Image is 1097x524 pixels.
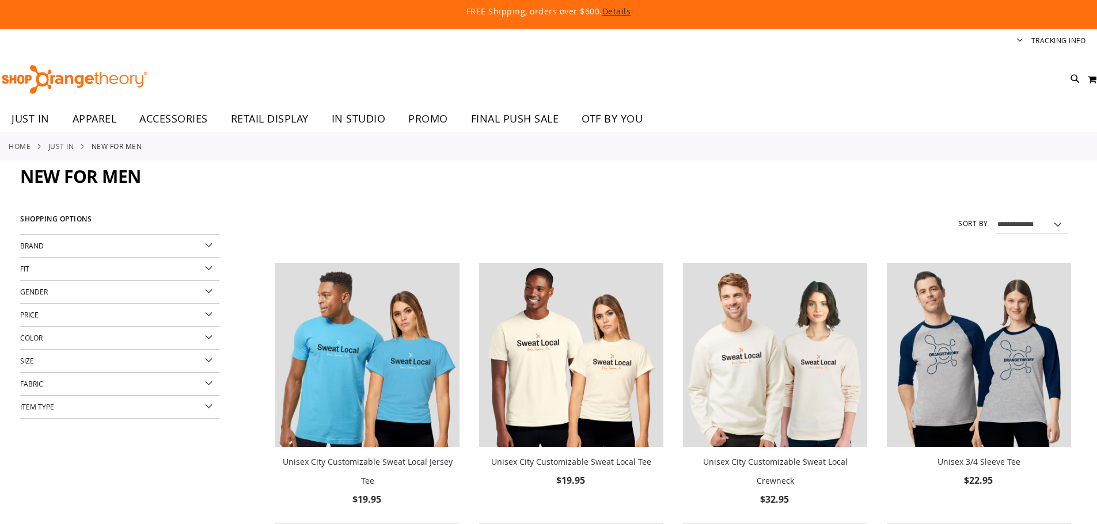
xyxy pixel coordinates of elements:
[20,402,54,411] span: Item Type
[12,106,50,132] span: JUST IN
[203,6,894,17] p: FREE Shipping, orders over $600.
[887,263,1071,449] a: Unisex 3/4 Sleeve Tee
[881,257,1077,518] div: product
[1017,36,1023,47] button: Account menu
[9,141,31,151] a: Home
[20,373,219,396] div: Fabric
[958,219,988,228] label: Sort By
[20,165,141,188] span: New for Men
[20,304,219,327] div: Price
[20,396,219,419] div: Item Type
[964,474,994,487] span: $22.95
[20,356,34,365] span: Size
[73,106,117,132] span: APPAREL
[275,263,460,447] img: Unisex City Customizable Fine Jersey Tee
[887,263,1071,447] img: Unisex 3/4 Sleeve Tee
[1031,36,1086,45] a: Tracking Info
[683,263,867,449] a: Image of Unisex City Customizable NuBlend Crewneck
[20,327,219,350] div: Color
[582,106,643,132] span: OTF BY YOU
[471,106,559,132] span: FINAL PUSH SALE
[473,257,669,518] div: product
[20,333,43,342] span: Color
[283,456,453,486] a: Unisex City Customizable Sweat Local Jersey Tee
[20,258,219,281] div: Fit
[683,263,867,447] img: Image of Unisex City Customizable NuBlend Crewneck
[20,287,48,296] span: Gender
[20,241,44,250] span: Brand
[219,106,320,132] a: RETAIL DISPLAY
[139,106,208,132] span: ACCESSORIES
[20,264,29,273] span: Fit
[570,106,654,132] a: OTF BY YOU
[408,106,448,132] span: PROMO
[479,263,663,447] img: Image of Unisex City Customizable Very Important Tee
[937,456,1020,467] a: Unisex 3/4 Sleeve Tee
[491,456,651,467] a: Unisex City Customizable Sweat Local Tee
[602,6,631,17] a: Details
[460,106,571,132] a: FINAL PUSH SALE
[128,106,219,132] a: ACCESSORIES
[92,141,142,151] strong: New for Men
[20,350,219,373] div: Size
[20,379,43,388] span: Fabric
[397,106,460,132] a: PROMO
[760,493,791,506] span: $32.95
[479,263,663,449] a: Image of Unisex City Customizable Very Important Tee
[703,456,848,486] a: Unisex City Customizable Sweat Local Crewneck
[20,235,219,258] div: Brand
[20,281,219,304] div: Gender
[20,210,219,235] strong: Shopping Options
[352,493,383,506] span: $19.95
[231,106,309,132] span: RETAIL DISPLAY
[275,263,460,449] a: Unisex City Customizable Fine Jersey Tee
[20,310,39,319] span: Price
[320,106,397,132] a: IN STUDIO
[332,106,386,132] span: IN STUDIO
[61,106,128,132] a: APPAREL
[556,474,587,487] span: $19.95
[48,141,74,151] a: JUST IN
